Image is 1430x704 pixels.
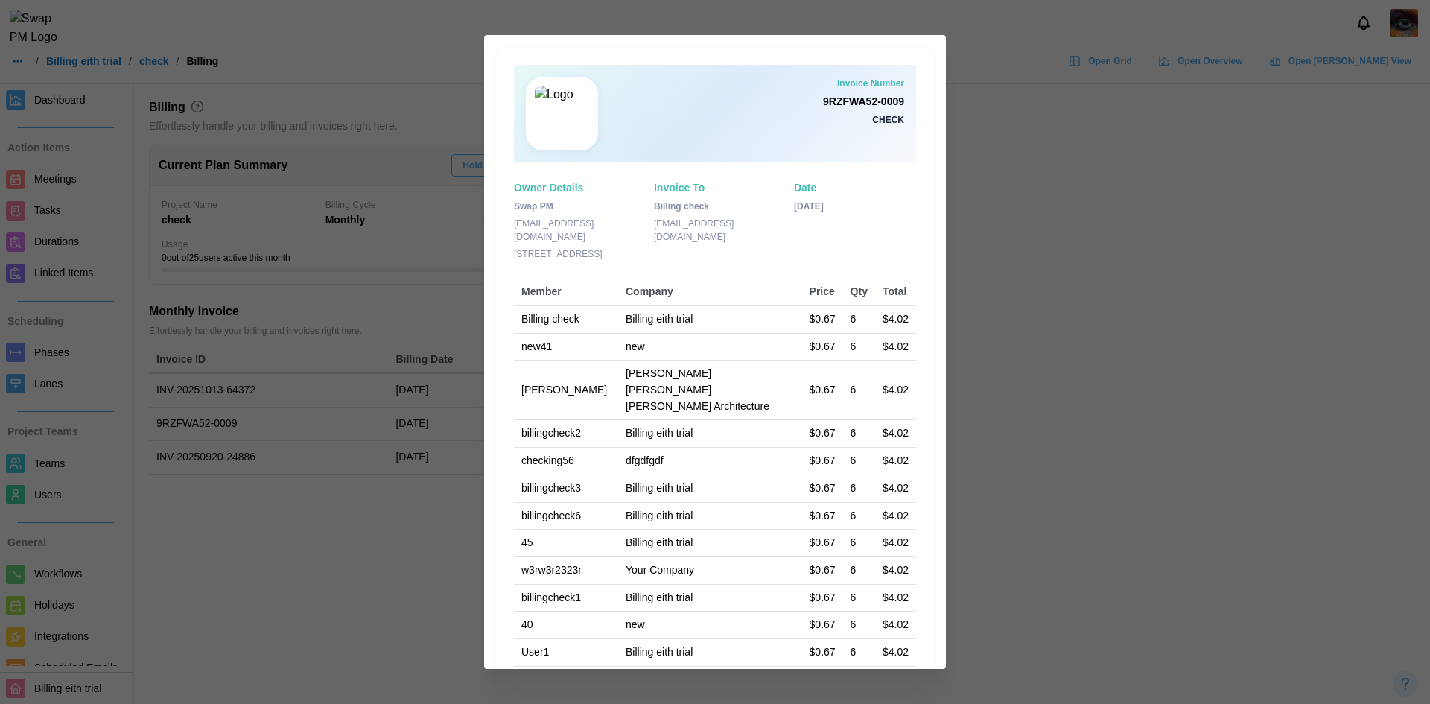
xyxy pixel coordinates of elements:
td: 6 [843,475,875,502]
td: $4.02 [875,502,916,530]
td: User1 [514,638,618,666]
td: $4.02 [875,475,916,502]
td: checking56 [514,448,618,475]
td: $4.02 [875,530,916,557]
td: Your Company [618,556,802,584]
td: $0.67 [802,448,843,475]
td: dfgdfgdf [618,448,802,475]
td: $0.67 [802,361,843,420]
td: $4.02 [875,420,916,448]
td: 6 [843,420,875,448]
div: Total [883,284,909,300]
div: Swap PM [514,200,636,214]
td: Billing eith trial [618,666,802,694]
div: Invoice To [654,180,776,197]
td: $4.02 [875,333,916,361]
td: $0.67 [802,502,843,530]
td: 6 [843,361,875,420]
td: 6 [843,612,875,639]
div: [DATE] [794,200,916,214]
td: $4.02 [875,638,916,666]
td: $0.67 [802,638,843,666]
td: $0.67 [802,306,843,334]
div: check [872,113,904,127]
td: 6 [843,556,875,584]
td: new [618,333,802,361]
div: Date [794,180,916,197]
td: billingcheck4 [514,666,618,694]
div: Owner Details [514,180,636,197]
td: $4.02 [875,448,916,475]
td: $4.02 [875,666,916,694]
div: Billing check [654,200,776,214]
td: $0.67 [802,420,843,448]
td: [PERSON_NAME] [PERSON_NAME] [PERSON_NAME] Architecture [618,361,802,420]
td: 6 [843,306,875,334]
td: Billing eith trial [618,584,802,612]
td: $0.67 [802,333,843,361]
td: [PERSON_NAME] [514,361,618,420]
div: [EMAIL_ADDRESS][DOMAIN_NAME] [654,217,776,244]
td: 6 [843,502,875,530]
td: $4.02 [875,306,916,334]
td: Billing eith trial [618,420,802,448]
div: 9RZFWA52-0009 [823,94,904,110]
td: $0.67 [802,584,843,612]
td: $4.02 [875,584,916,612]
div: Price [810,284,836,300]
td: Billing check [514,306,618,334]
td: Billing eith trial [618,530,802,557]
td: Billing eith trial [618,475,802,502]
td: $0.67 [802,475,843,502]
td: $4.02 [875,556,916,584]
td: 6 [843,666,875,694]
td: 6 [843,638,875,666]
td: $0.67 [802,556,843,584]
td: 6 [843,448,875,475]
td: $0.67 [802,530,843,557]
td: new [618,612,802,639]
div: Company [626,284,795,300]
td: billingcheck6 [514,502,618,530]
td: $0.67 [802,612,843,639]
td: 45 [514,530,618,557]
td: new41 [514,333,618,361]
td: 6 [843,333,875,361]
div: Qty [851,284,868,300]
img: Logo [535,86,607,142]
td: billingcheck1 [514,584,618,612]
td: w3rw3r2323r [514,556,618,584]
td: $0.67 [802,666,843,694]
td: billingcheck2 [514,420,618,448]
td: billingcheck3 [514,475,618,502]
td: Billing eith trial [618,502,802,530]
td: Billing eith trial [618,306,802,334]
td: 6 [843,584,875,612]
td: $4.02 [875,361,916,420]
div: [STREET_ADDRESS] [514,247,636,261]
td: 6 [843,530,875,557]
td: $4.02 [875,612,916,639]
div: Invoice Number [837,77,904,91]
td: Billing eith trial [618,638,802,666]
div: [EMAIL_ADDRESS][DOMAIN_NAME] [514,217,636,244]
div: Member [521,284,611,300]
td: 40 [514,612,618,639]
